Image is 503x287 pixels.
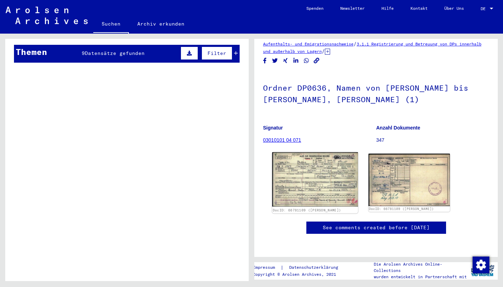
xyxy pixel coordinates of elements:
p: wurden entwickelt in Partnerschaft mit [374,274,467,280]
a: 3.1.1 Registrierung und Betreuung von DPs innerhalb und außerhalb von Lagern [263,41,481,54]
img: Arolsen_neg.svg [6,7,88,24]
img: Zustimmung ändern [473,257,489,273]
button: Share on Twitter [271,56,279,65]
img: 002.jpg [369,154,450,206]
a: Archiv erkunden [129,15,193,32]
button: Share on LinkedIn [292,56,300,65]
a: Impressum [253,264,280,271]
img: 001.jpg [272,152,358,206]
button: Share on Xing [282,56,289,65]
h1: Ordner DP0636, Namen von [PERSON_NAME] bis [PERSON_NAME], [PERSON_NAME] (1) [263,72,489,114]
b: Anzahl Dokumente [376,125,420,131]
a: Datenschutzerklärung [284,264,347,271]
img: yv_logo.png [469,262,496,279]
button: Share on Facebook [261,56,269,65]
span: Filter [207,50,226,56]
p: Die Arolsen Archives Online-Collections [374,261,467,274]
span: DE [481,6,488,11]
span: / [353,41,357,47]
a: See comments created before [DATE] [323,224,430,231]
a: DocID: 66781109 ([PERSON_NAME]) [369,207,434,211]
button: Copy link [313,56,320,65]
a: 03010101 04 071 [263,137,301,143]
p: 347 [376,136,489,144]
a: Suchen [93,15,129,34]
div: | [253,264,347,271]
button: Filter [202,47,232,60]
span: / [322,48,325,54]
a: DocID: 66781109 ([PERSON_NAME]) [273,208,341,212]
p: Copyright © Arolsen Archives, 2021 [253,271,347,278]
button: Share on WhatsApp [303,56,310,65]
b: Signatur [263,125,283,131]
